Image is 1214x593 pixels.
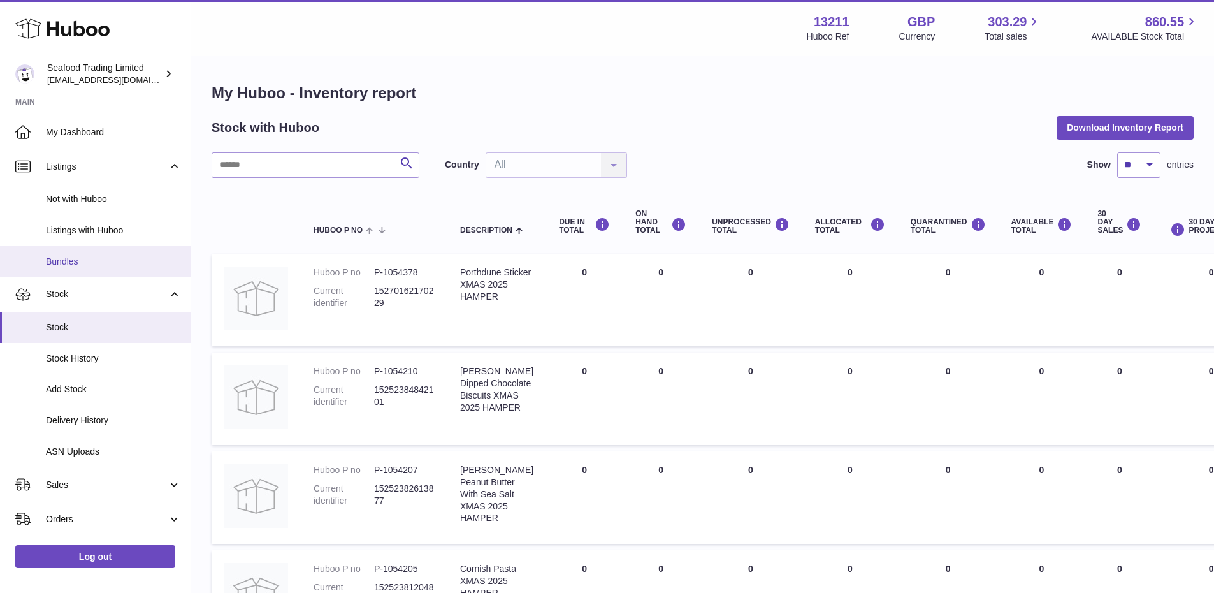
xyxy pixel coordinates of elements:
[999,353,1085,445] td: 0
[1091,31,1199,43] span: AVAILABLE Stock Total
[999,451,1085,544] td: 0
[623,254,699,346] td: 0
[314,563,374,575] dt: Huboo P no
[374,464,435,476] dd: P-1054207
[988,13,1027,31] span: 303.29
[559,217,610,235] div: DUE IN TOTAL
[460,464,533,524] div: [PERSON_NAME] Peanut Butter With Sea Salt XMAS 2025 HAMPER
[314,464,374,476] dt: Huboo P no
[946,267,951,277] span: 0
[1145,13,1184,31] span: 860.55
[46,353,181,365] span: Stock History
[46,224,181,237] span: Listings with Huboo
[374,285,435,309] dd: 15270162170229
[47,62,162,86] div: Seafood Trading Limited
[911,217,986,235] div: QUARANTINED Total
[46,513,168,525] span: Orders
[374,384,435,408] dd: 15252384842101
[47,75,187,85] span: [EMAIL_ADDRESS][DOMAIN_NAME]
[807,31,849,43] div: Huboo Ref
[46,161,168,173] span: Listings
[46,126,181,138] span: My Dashboard
[374,563,435,575] dd: P-1054205
[946,564,951,574] span: 0
[802,353,898,445] td: 0
[815,217,885,235] div: ALLOCATED Total
[460,365,533,414] div: [PERSON_NAME] Dipped Chocolate Biscuits XMAS 2025 HAMPER
[46,321,181,333] span: Stock
[212,83,1194,103] h1: My Huboo - Inventory report
[224,267,288,330] img: product image
[46,414,181,427] span: Delivery History
[546,451,623,544] td: 0
[623,451,699,544] td: 0
[1097,210,1141,235] div: 30 DAY SALES
[314,384,374,408] dt: Current identifier
[212,119,319,136] h2: Stock with Huboo
[460,226,512,235] span: Description
[46,383,181,395] span: Add Stock
[802,254,898,346] td: 0
[907,13,935,31] strong: GBP
[946,366,951,376] span: 0
[1167,159,1194,171] span: entries
[46,446,181,458] span: ASN Uploads
[814,13,849,31] strong: 13211
[46,193,181,205] span: Not with Huboo
[623,353,699,445] td: 0
[224,464,288,528] img: product image
[314,285,374,309] dt: Current identifier
[1011,217,1073,235] div: AVAILABLE Total
[46,288,168,300] span: Stock
[1085,254,1154,346] td: 0
[985,31,1041,43] span: Total sales
[946,465,951,475] span: 0
[712,217,790,235] div: UNPROCESSED Total
[15,545,175,568] a: Log out
[460,267,533,303] div: Porthdune Sticker XMAS 2025 HAMPER
[546,353,623,445] td: 0
[546,254,623,346] td: 0
[1085,451,1154,544] td: 0
[635,210,686,235] div: ON HAND Total
[802,451,898,544] td: 0
[374,483,435,507] dd: 15252382613877
[374,365,435,377] dd: P-1054210
[15,64,34,84] img: online@rickstein.com
[1091,13,1199,43] a: 860.55 AVAILABLE Stock Total
[314,226,363,235] span: Huboo P no
[46,479,168,491] span: Sales
[699,451,802,544] td: 0
[699,353,802,445] td: 0
[1057,116,1194,139] button: Download Inventory Report
[46,256,181,268] span: Bundles
[1087,159,1111,171] label: Show
[224,365,288,429] img: product image
[899,31,936,43] div: Currency
[985,13,1041,43] a: 303.29 Total sales
[374,267,435,279] dd: P-1054378
[314,483,374,507] dt: Current identifier
[699,254,802,346] td: 0
[445,159,479,171] label: Country
[1085,353,1154,445] td: 0
[314,267,374,279] dt: Huboo P no
[999,254,1085,346] td: 0
[314,365,374,377] dt: Huboo P no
